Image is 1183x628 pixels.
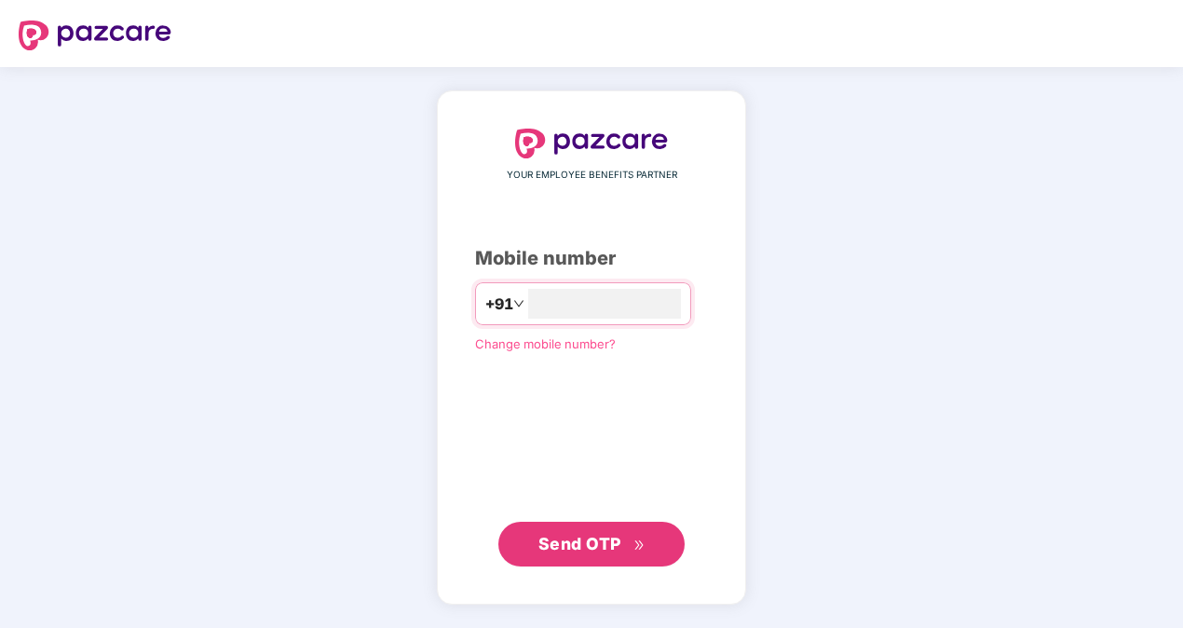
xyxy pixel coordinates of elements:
[475,336,616,351] a: Change mobile number?
[538,534,621,553] span: Send OTP
[515,129,668,158] img: logo
[19,20,171,50] img: logo
[498,522,685,567] button: Send OTPdouble-right
[633,539,646,552] span: double-right
[507,168,677,183] span: YOUR EMPLOYEE BENEFITS PARTNER
[485,293,513,316] span: +91
[475,244,708,273] div: Mobile number
[513,298,524,309] span: down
